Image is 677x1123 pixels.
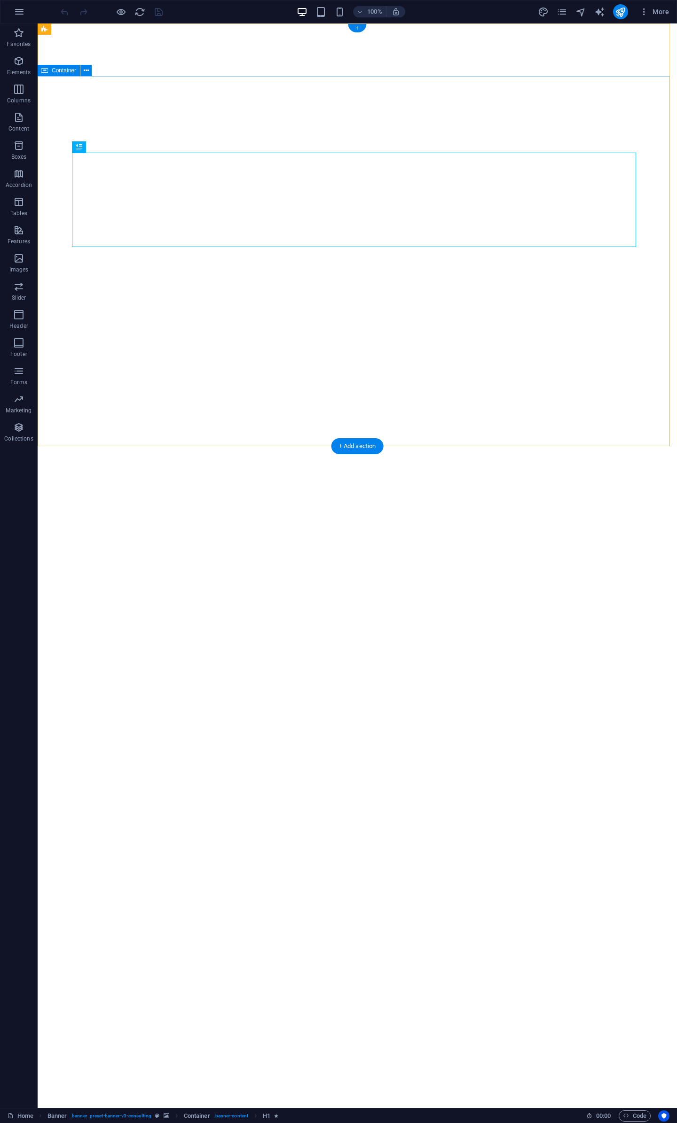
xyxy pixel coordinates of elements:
[557,7,567,17] i: Pages (Ctrl+Alt+S)
[575,6,587,17] button: navigator
[47,1110,279,1122] nav: breadcrumb
[8,125,29,132] p: Content
[4,435,33,442] p: Collections
[71,1110,151,1122] span: . banner .preset-banner-v3-consulting
[134,6,145,17] button: reload
[115,6,126,17] button: Click here to leave preview mode and continue editing
[7,40,31,48] p: Favorites
[575,7,586,17] i: Navigator
[538,6,549,17] button: design
[603,1112,604,1119] span: :
[8,238,30,245] p: Features
[47,1110,67,1122] span: Click to select. Double-click to edit
[392,8,400,16] i: On resize automatically adjust zoom level to fit chosen device.
[184,1110,210,1122] span: Click to select. Double-click to edit
[557,6,568,17] button: pages
[134,7,145,17] i: Reload page
[623,1110,646,1122] span: Code
[52,68,76,73] span: Container
[274,1113,278,1118] i: Element contains an animation
[10,209,27,217] p: Tables
[9,266,29,273] p: Images
[367,6,382,17] h6: 100%
[8,1110,33,1122] a: Click to cancel selection. Double-click to open Pages
[594,7,605,17] i: AI Writer
[7,69,31,76] p: Elements
[214,1110,248,1122] span: . banner-content
[331,438,384,454] div: + Add section
[538,7,549,17] i: Design (Ctrl+Alt+Y)
[615,7,626,17] i: Publish
[10,350,27,358] p: Footer
[6,407,31,414] p: Marketing
[155,1113,159,1118] i: This element is a customizable preset
[164,1113,169,1118] i: This element contains a background
[12,294,26,302] p: Slider
[9,322,28,330] p: Header
[586,1110,611,1122] h6: Session time
[6,181,32,189] p: Accordion
[263,1110,270,1122] span: Click to select. Double-click to edit
[636,4,673,19] button: More
[11,153,27,161] p: Boxes
[596,1110,611,1122] span: 00 00
[658,1110,669,1122] button: Usercentrics
[7,97,31,104] p: Columns
[353,6,386,17] button: 100%
[348,24,366,32] div: +
[10,379,27,386] p: Forms
[613,4,628,19] button: publish
[639,7,669,16] span: More
[619,1110,651,1122] button: Code
[594,6,606,17] button: text_generator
